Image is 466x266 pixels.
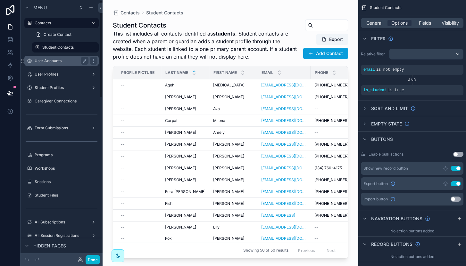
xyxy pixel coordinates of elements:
[371,215,422,222] span: Navigation buttons
[315,70,328,75] span: Phone
[363,181,388,186] span: Export button
[24,150,99,160] a: Programs
[419,20,431,26] span: Fields
[33,243,66,249] span: Hidden pages
[24,56,99,66] a: User Accounts
[371,121,402,127] span: Empty state
[32,29,99,40] a: Create Contact
[391,20,408,26] span: Options
[35,193,97,198] label: Student Files
[121,70,154,75] span: Profile Picture
[361,52,387,57] label: Relative filter
[361,77,463,83] div: AND
[363,88,387,93] span: is_student
[213,70,237,75] span: First Name
[369,152,404,157] label: Enable bulk actions
[165,70,188,75] span: Last Name
[35,99,97,104] label: Caregiver Connections
[24,177,99,187] a: Sessions
[24,69,99,79] a: User Profiles
[35,233,88,238] label: All Session Registrations
[35,20,86,26] label: Contacts
[24,83,99,93] a: Student Profiles
[24,230,99,241] a: All Session Registrations
[24,123,99,133] a: Form Submissions
[35,166,97,171] label: Workshops
[24,96,99,106] a: Caregiver Connections
[24,217,99,227] a: All Subscriptions
[371,241,412,247] span: Record buttons
[442,20,459,26] span: Visibility
[371,136,393,142] span: Buttons
[35,58,86,63] label: User Accounts
[42,45,95,50] label: Student Contacts
[86,255,100,264] button: Done
[371,105,408,112] span: Sort And Limit
[370,5,401,10] span: Student Contacts
[376,68,404,72] span: is not empty
[262,70,273,75] span: Email
[371,36,386,42] span: Filter
[35,179,97,184] label: Sessions
[35,72,88,77] label: User Profiles
[24,190,99,200] a: Student Files
[24,18,99,28] a: Contacts
[388,88,404,93] span: is true
[35,125,88,131] label: Form Submissions
[243,248,288,253] span: Showing 50 of 50 results
[24,163,99,173] a: Workshops
[358,226,466,236] div: No action buttons added
[35,85,88,90] label: Student Profiles
[366,20,382,26] span: General
[363,166,408,171] div: Show new record button
[363,197,388,202] span: Import button
[32,42,99,52] a: Student Contacts
[35,220,88,225] label: All Subscriptions
[35,152,97,157] label: Programs
[358,252,466,262] div: No action buttons added
[363,68,375,72] span: email
[33,4,47,11] span: Menu
[44,32,71,37] span: Create Contact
